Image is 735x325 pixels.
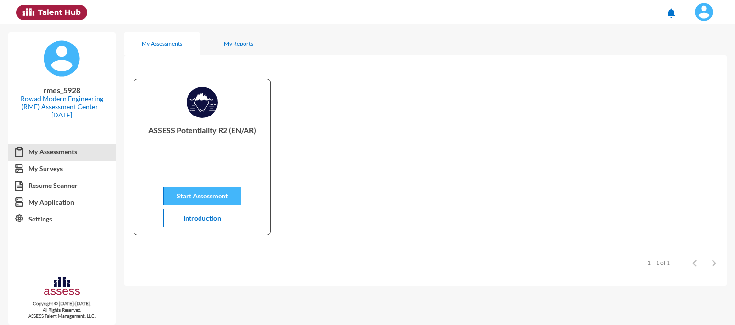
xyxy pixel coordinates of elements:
[183,214,221,222] span: Introduction
[8,301,116,319] p: Copyright © [DATE]-[DATE]. All Rights Reserved. ASSESS Talent Management, LLC.
[647,259,670,266] div: 1 – 1 of 1
[163,192,241,200] a: Start Assessment
[15,85,109,94] p: rmes_5928
[142,126,262,164] p: ASSESS Potentiality R2 (EN/AR)
[15,94,109,119] p: Rowad Modern Engineering (RME) Assessment Center - [DATE]
[8,194,116,211] a: My Application
[8,143,116,161] a: My Assessments
[163,187,241,205] button: Start Assessment
[43,39,81,78] img: default%20profile%20image.svg
[704,253,724,272] button: Next page
[8,160,116,177] a: My Surveys
[142,40,182,47] div: My Assessments
[43,275,81,299] img: assesscompany-logo.png
[163,209,241,227] button: Introduction
[224,40,253,47] div: My Reports
[177,192,228,200] span: Start Assessment
[8,177,116,194] a: Resume Scanner
[8,210,116,228] a: Settings
[187,87,218,118] img: c18e5490-1be3-11ed-ac5f-1d8f5a949683_ASSESS%20Potentiality%20R2
[685,253,704,272] button: Previous page
[666,7,677,19] mat-icon: notifications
